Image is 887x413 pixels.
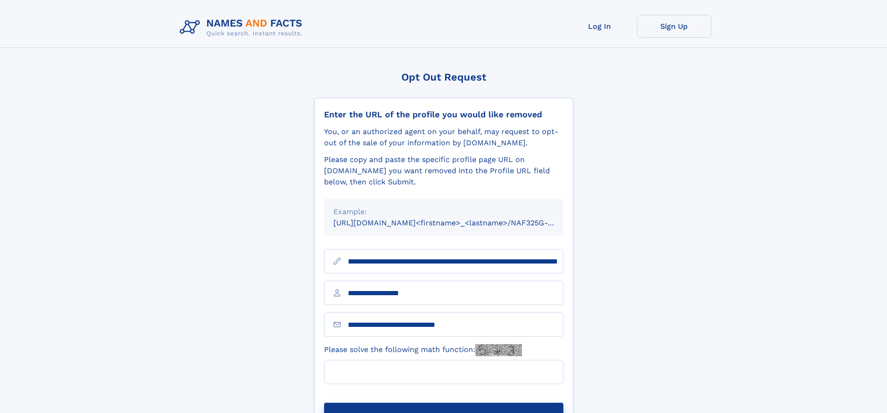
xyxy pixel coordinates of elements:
div: Example: [333,206,554,217]
small: [URL][DOMAIN_NAME]<firstname>_<lastname>/NAF325G-xxxxxxxx [333,218,581,227]
label: Please solve the following math function: [324,344,522,356]
div: Enter the URL of the profile you would like removed [324,109,563,120]
div: Please copy and paste the specific profile page URL on [DOMAIN_NAME] you want removed into the Pr... [324,154,563,188]
img: Logo Names and Facts [176,15,310,40]
div: Opt Out Request [314,71,573,83]
a: Log In [562,15,637,38]
div: You, or an authorized agent on your behalf, may request to opt-out of the sale of your informatio... [324,126,563,149]
a: Sign Up [637,15,711,38]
